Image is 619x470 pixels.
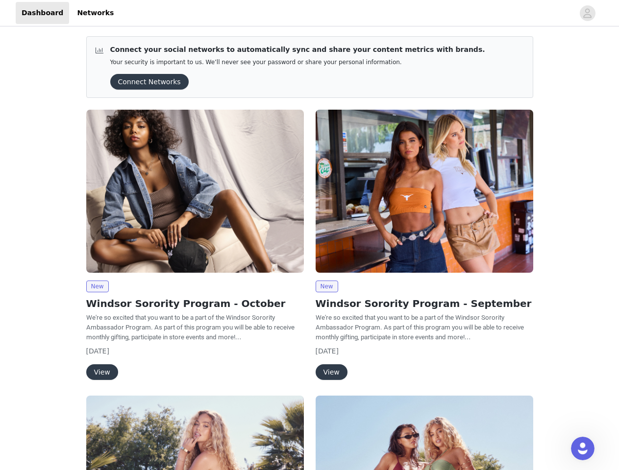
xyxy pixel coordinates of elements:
a: View [86,369,118,376]
span: New [86,281,109,292]
button: View [86,364,118,380]
h2: Windsor Sorority Program - September [316,296,533,311]
span: New [316,281,338,292]
img: Windsor [316,110,533,273]
img: Windsor [86,110,304,273]
a: View [316,369,347,376]
p: Connect your social networks to automatically sync and share your content metrics with brands. [110,45,485,55]
p: Your security is important to us. We’ll never see your password or share your personal information. [110,59,485,66]
div: avatar [583,5,592,21]
span: We're so excited that you want to be a part of the Windsor Sorority Ambassador Program. As part o... [86,314,295,341]
button: Connect Networks [110,74,189,90]
span: We're so excited that you want to be a part of the Windsor Sorority Ambassador Program. As part o... [316,314,524,341]
span: [DATE] [316,347,339,355]
a: Networks [71,2,120,24]
a: Dashboard [16,2,69,24]
span: [DATE] [86,347,109,355]
h2: Windsor Sorority Program - October [86,296,304,311]
iframe: Intercom live chat [571,437,594,460]
button: View [316,364,347,380]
